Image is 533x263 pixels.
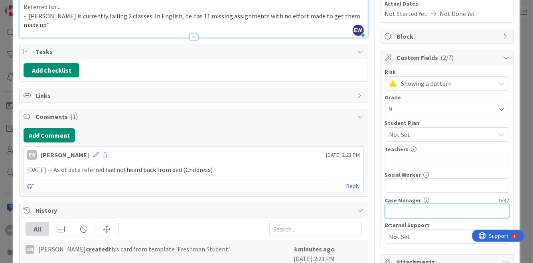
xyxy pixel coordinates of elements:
[41,150,89,160] div: [PERSON_NAME]
[385,9,427,18] span: Not Started Yet
[385,222,509,228] div: External Support
[401,78,492,89] span: Showing a pattern
[70,113,78,121] span: ( 1 )
[126,166,213,174] span: heard back from dad (Childress)
[385,171,421,178] label: Social Worker
[353,25,364,36] span: EW
[389,232,495,241] span: Not Set
[389,130,495,139] span: Not Set
[385,197,422,204] label: Case Manager
[27,150,37,160] div: EW
[385,95,509,100] div: Grade
[24,2,363,12] p: Referred for...
[36,47,353,56] span: Tasks
[24,63,79,77] button: Add Checklist
[432,197,509,204] div: 0 / 32
[385,120,509,126] div: Student Plan
[86,245,109,253] b: created
[397,53,499,62] span: Custom Fields
[36,112,353,121] span: Comments
[36,91,353,100] span: Links
[27,165,360,174] p: [DATE] -- As of date referred had not
[38,244,230,254] span: [PERSON_NAME] this card from template 'Freshman Student'
[385,146,409,153] label: Teachers
[441,53,454,61] span: ( 2/7 )
[269,222,362,236] input: Search...
[294,245,335,253] b: 3 minutes ago
[36,206,353,215] span: History
[26,222,49,236] div: All
[397,32,499,41] span: Block
[440,9,476,18] span: Not Done Yet
[389,103,492,115] span: 9
[24,128,75,142] button: Add Comment
[26,245,34,254] div: EW
[24,12,363,30] p: -"
[385,69,509,75] div: Risk
[17,1,36,11] span: Support
[326,151,360,159] span: [DATE] 2:23 PM
[24,12,361,29] span: [PERSON_NAME] is currently failing 2 classes. In English, he has 11 missing assignments with no e...
[347,181,360,191] a: Reply
[41,3,43,10] div: 1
